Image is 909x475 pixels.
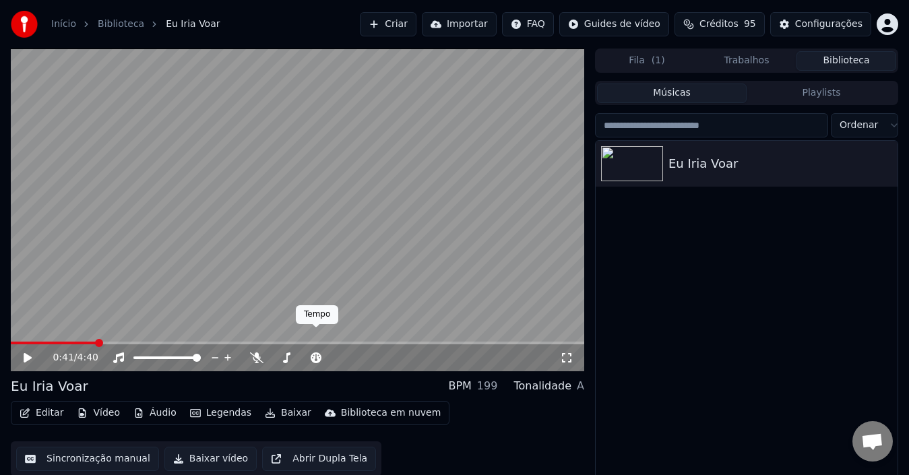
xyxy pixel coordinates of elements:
button: Vídeo [71,404,125,422]
nav: breadcrumb [51,18,220,31]
div: Tempo [296,305,338,324]
div: 199 [477,378,498,394]
button: Fila [597,51,697,71]
button: Sincronização manual [16,447,159,471]
div: Bate-papo aberto [852,421,893,462]
span: Ordenar [840,119,878,132]
button: Editar [14,404,69,422]
button: Criar [360,12,416,36]
button: Baixar [259,404,317,422]
div: Eu Iria Voar [668,154,892,173]
button: Configurações [770,12,871,36]
div: Tonalidade [513,378,571,394]
button: Baixar vídeo [164,447,257,471]
span: 95 [744,18,756,31]
span: 4:40 [77,351,98,365]
button: Áudio [128,404,182,422]
span: 0:41 [53,351,73,365]
button: Créditos95 [675,12,765,36]
div: Configurações [795,18,863,31]
button: Trabalhos [697,51,796,71]
a: Início [51,18,76,31]
span: ( 1 ) [652,54,665,67]
button: Legendas [185,404,257,422]
div: BPM [448,378,471,394]
button: Guides de vídeo [559,12,669,36]
button: Músicas [597,84,747,103]
button: Biblioteca [796,51,896,71]
a: Biblioteca [98,18,144,31]
img: youka [11,11,38,38]
span: Créditos [699,18,739,31]
button: FAQ [502,12,554,36]
button: Playlists [747,84,896,103]
div: A [577,378,584,394]
span: Eu Iria Voar [166,18,220,31]
button: Abrir Dupla Tela [262,447,376,471]
div: Eu Iria Voar [11,377,88,395]
div: / [53,351,85,365]
div: Biblioteca em nuvem [341,406,441,420]
button: Importar [422,12,497,36]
